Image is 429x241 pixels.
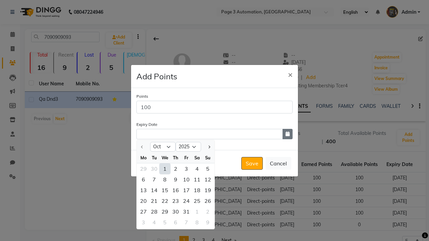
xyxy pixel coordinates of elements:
[138,185,149,195] div: 13
[149,195,160,206] div: Tuesday, October 21, 2025
[160,174,170,185] div: 8
[176,142,201,152] select: Select year
[202,195,213,206] div: 26
[170,174,181,185] div: 9
[265,157,291,170] button: Cancel
[170,217,181,228] div: Thursday, November 6, 2025
[192,174,202,185] div: Saturday, October 11, 2025
[160,206,170,217] div: 29
[170,195,181,206] div: 23
[160,185,170,195] div: 15
[138,174,149,185] div: Monday, October 6, 2025
[202,185,213,195] div: Sunday, October 19, 2025
[136,93,293,99] label: Points
[181,206,192,217] div: Friday, October 31, 2025
[149,206,160,217] div: Tuesday, October 28, 2025
[160,163,170,174] div: 1
[149,217,160,228] div: Tuesday, November 4, 2025
[170,163,181,174] div: Thursday, October 2, 2025
[202,152,213,163] div: Su
[149,185,160,195] div: Tuesday, October 14, 2025
[192,217,202,228] div: Saturday, November 8, 2025
[202,163,213,174] div: Sunday, October 5, 2025
[170,185,181,195] div: Thursday, October 16, 2025
[192,195,202,206] div: 25
[170,185,181,195] div: 16
[202,195,213,206] div: Sunday, October 26, 2025
[181,185,192,195] div: Friday, October 17, 2025
[202,163,213,174] div: 5
[160,195,170,206] div: 22
[149,174,160,185] div: Tuesday, October 7, 2025
[170,195,181,206] div: Thursday, October 23, 2025
[138,152,149,163] div: Mo
[170,206,181,217] div: Thursday, October 30, 2025
[138,174,149,185] div: 6
[136,122,293,128] label: Expiry Date
[192,163,202,174] div: Saturday, October 4, 2025
[192,174,202,185] div: 11
[192,152,202,163] div: Sa
[138,195,149,206] div: Monday, October 20, 2025
[170,217,181,228] div: 6
[181,174,192,185] div: 10
[283,65,298,84] button: Close
[160,152,170,163] div: We
[202,174,213,185] div: 12
[181,217,192,228] div: 7
[136,70,177,82] h4: Add Points
[138,217,149,228] div: 3
[192,217,202,228] div: 8
[150,142,176,152] select: Select month
[160,185,170,195] div: Wednesday, October 15, 2025
[202,174,213,185] div: Sunday, October 12, 2025
[181,152,192,163] div: Fr
[288,69,293,79] span: ×
[192,206,202,217] div: 1
[160,217,170,228] div: 5
[181,163,192,174] div: Friday, October 3, 2025
[138,217,149,228] div: Monday, November 3, 2025
[181,163,192,174] div: 3
[192,163,202,174] div: 4
[170,152,181,163] div: Th
[170,163,181,174] div: 2
[170,206,181,217] div: 30
[149,206,160,217] div: 28
[160,217,170,228] div: Wednesday, November 5, 2025
[241,157,263,170] button: Save
[170,174,181,185] div: Thursday, October 9, 2025
[149,217,160,228] div: 4
[138,206,149,217] div: Monday, October 27, 2025
[149,195,160,206] div: 21
[138,206,149,217] div: 27
[206,142,212,152] button: Next month
[202,217,213,228] div: Sunday, November 9, 2025
[192,185,202,195] div: Saturday, October 18, 2025
[160,195,170,206] div: Wednesday, October 22, 2025
[149,174,160,185] div: 7
[202,217,213,228] div: 9
[192,206,202,217] div: Saturday, November 1, 2025
[138,195,149,206] div: 20
[160,206,170,217] div: Wednesday, October 29, 2025
[181,217,192,228] div: Friday, November 7, 2025
[149,185,160,195] div: 14
[202,206,213,217] div: Sunday, November 2, 2025
[181,185,192,195] div: 17
[181,195,192,206] div: Friday, October 24, 2025
[160,163,170,174] div: Wednesday, October 1, 2025
[202,185,213,195] div: 19
[138,185,149,195] div: Monday, October 13, 2025
[160,174,170,185] div: Wednesday, October 8, 2025
[192,195,202,206] div: Saturday, October 25, 2025
[149,152,160,163] div: Tu
[181,206,192,217] div: 31
[181,195,192,206] div: 24
[192,185,202,195] div: 18
[202,206,213,217] div: 2
[181,174,192,185] div: Friday, October 10, 2025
